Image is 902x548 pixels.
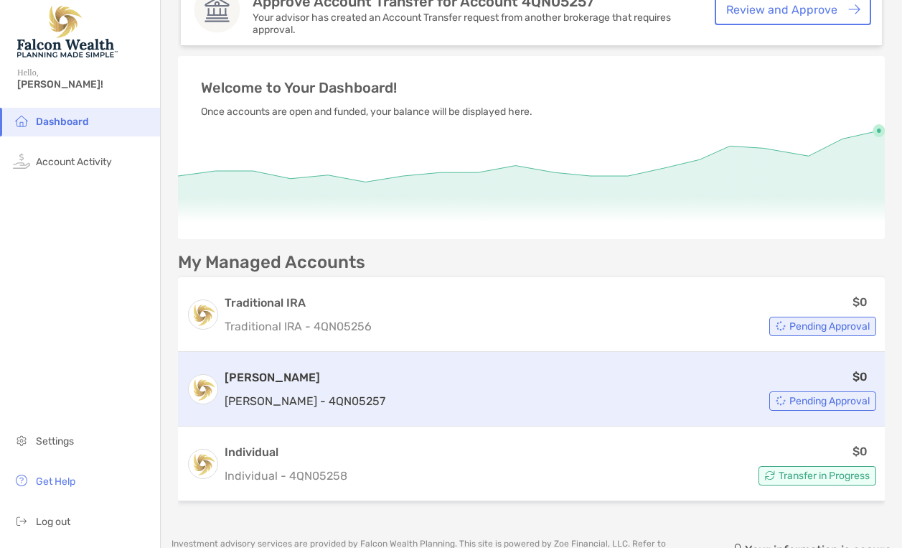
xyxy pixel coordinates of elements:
[225,294,372,312] h3: Traditional IRA
[13,512,30,529] img: logout icon
[201,79,862,97] p: Welcome to Your Dashboard!
[225,444,347,461] h3: Individual
[225,392,385,410] p: [PERSON_NAME] - 4QN05257
[852,293,868,311] p: $0
[765,470,775,480] img: Account Status icon
[36,116,89,128] span: Dashboard
[36,435,74,447] span: Settings
[178,254,365,271] p: My Managed Accounts
[13,472,30,489] img: get-help icon
[225,369,385,386] h3: [PERSON_NAME]
[789,322,870,330] span: Pending Approval
[852,442,868,460] p: $0
[201,103,862,121] p: Once accounts are open and funded, your balance will be displayed here.
[13,112,30,129] img: household icon
[779,472,870,480] span: Transfer in Progress
[17,78,151,90] span: [PERSON_NAME]!
[189,300,217,329] img: logo account
[36,475,75,488] span: Get Help
[17,6,118,57] img: Falcon Wealth Planning Logo
[225,317,372,335] p: Traditional IRA - 4QN05256
[776,321,786,331] img: Account Status icon
[13,152,30,169] img: activity icon
[189,450,217,478] img: logo account
[848,4,860,15] img: button icon
[852,368,868,386] p: $0
[36,516,70,528] span: Log out
[253,11,708,36] p: Your advisor has created an Account Transfer request from another brokerage that requires approval.
[776,396,786,406] img: Account Status icon
[36,156,112,168] span: Account Activity
[189,375,217,404] img: logo account
[13,432,30,449] img: settings icon
[789,397,870,405] span: Pending Approval
[225,467,347,485] p: Individual - 4QN05258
